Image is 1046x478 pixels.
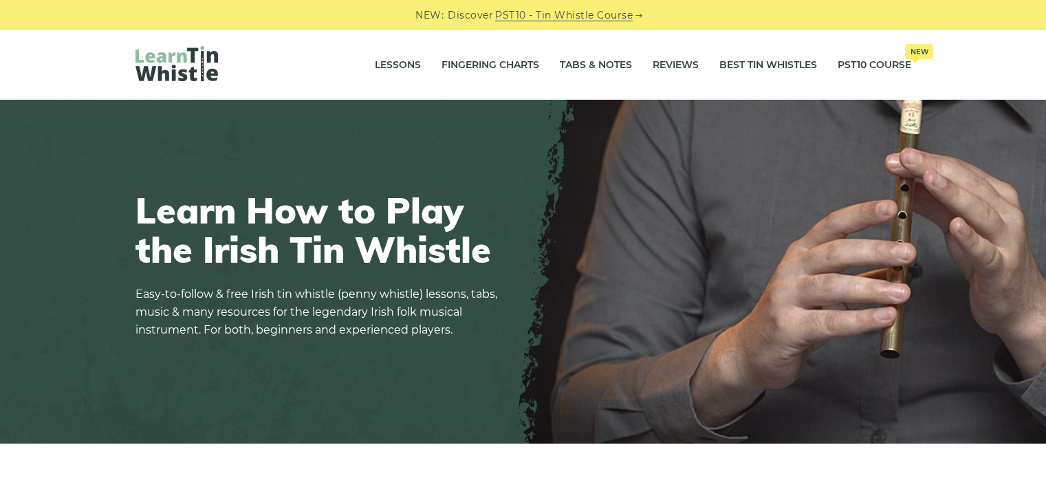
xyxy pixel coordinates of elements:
[905,44,933,59] span: New
[653,48,699,83] a: Reviews
[375,48,421,83] a: Lessons
[442,48,539,83] a: Fingering Charts
[838,48,911,83] a: PST10 CourseNew
[135,46,218,81] img: LearnTinWhistle.com
[135,285,507,339] p: Easy-to-follow & free Irish tin whistle (penny whistle) lessons, tabs, music & many resources for...
[135,191,507,269] h1: Learn How to Play the Irish Tin Whistle
[719,48,817,83] a: Best Tin Whistles
[560,48,632,83] a: Tabs & Notes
